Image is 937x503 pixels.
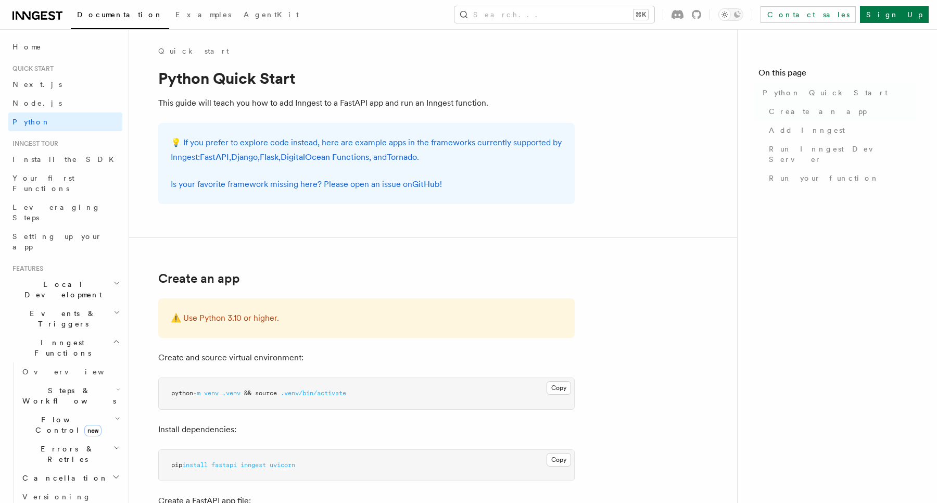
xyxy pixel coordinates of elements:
[281,152,369,162] a: DigitalOcean Functions
[22,493,91,501] span: Versioning
[8,337,112,358] span: Inngest Functions
[12,80,62,89] span: Next.js
[171,135,562,165] p: 💡 If you prefer to explore code instead, here are example apps in the frameworks currently suppor...
[77,10,163,19] span: Documentation
[193,389,200,397] span: -m
[158,350,575,365] p: Create and source virtual environment:
[8,308,113,329] span: Events & Triggers
[255,389,277,397] span: source
[22,368,130,376] span: Overview
[8,112,122,131] a: Python
[758,67,916,83] h4: On this page
[18,385,116,406] span: Steps & Workflows
[18,410,122,439] button: Flow Controlnew
[387,152,417,162] a: Tornado
[758,83,916,102] a: Python Quick Start
[769,125,845,135] span: Add Inngest
[12,174,74,193] span: Your first Functions
[171,461,182,469] span: pip
[634,9,648,20] kbd: ⌘K
[454,6,654,23] button: Search...⌘K
[71,3,169,29] a: Documentation
[8,275,122,304] button: Local Development
[237,3,305,28] a: AgentKit
[8,304,122,333] button: Events & Triggers
[8,333,122,362] button: Inngest Functions
[8,65,54,73] span: Quick start
[18,439,122,469] button: Errors & Retries
[171,177,562,192] p: Is your favorite framework missing here? Please open an issue on !
[231,152,258,162] a: Django
[763,87,888,98] span: Python Quick Start
[158,422,575,437] p: Install dependencies:
[769,144,916,165] span: Run Inngest Dev Server
[270,461,295,469] span: uvicorn
[8,140,58,148] span: Inngest tour
[12,118,50,126] span: Python
[8,227,122,256] a: Setting up your app
[175,10,231,19] span: Examples
[169,3,237,28] a: Examples
[18,362,122,381] a: Overview
[12,155,120,164] span: Install the SDK
[18,444,113,464] span: Errors & Retries
[8,265,43,273] span: Features
[412,179,440,189] a: GitHub
[547,381,571,395] button: Copy
[240,461,266,469] span: inngest
[547,453,571,467] button: Copy
[281,389,346,397] span: .venv/bin/activate
[765,121,916,140] a: Add Inngest
[158,271,240,286] a: Create an app
[204,389,219,397] span: venv
[12,232,102,251] span: Setting up your app
[171,311,562,325] p: ⚠️ Use Python 3.10 or higher.
[860,6,929,23] a: Sign Up
[158,96,575,110] p: This guide will teach you how to add Inngest to a FastAPI app and run an Inngest function.
[158,46,229,56] a: Quick start
[182,461,208,469] span: install
[12,203,100,222] span: Leveraging Steps
[260,152,278,162] a: Flask
[8,198,122,227] a: Leveraging Steps
[8,169,122,198] a: Your first Functions
[12,42,42,52] span: Home
[18,473,108,483] span: Cancellation
[200,152,229,162] a: FastAPI
[244,10,299,19] span: AgentKit
[222,389,240,397] span: .venv
[244,389,251,397] span: &&
[8,94,122,112] a: Node.js
[18,469,122,487] button: Cancellation
[211,461,237,469] span: fastapi
[765,140,916,169] a: Run Inngest Dev Server
[84,425,102,436] span: new
[158,69,575,87] h1: Python Quick Start
[765,102,916,121] a: Create an app
[8,75,122,94] a: Next.js
[769,106,867,117] span: Create an app
[12,99,62,107] span: Node.js
[8,37,122,56] a: Home
[769,173,879,183] span: Run your function
[18,414,115,435] span: Flow Control
[171,389,193,397] span: python
[8,150,122,169] a: Install the SDK
[8,279,113,300] span: Local Development
[18,381,122,410] button: Steps & Workflows
[765,169,916,187] a: Run your function
[718,8,743,21] button: Toggle dark mode
[761,6,856,23] a: Contact sales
